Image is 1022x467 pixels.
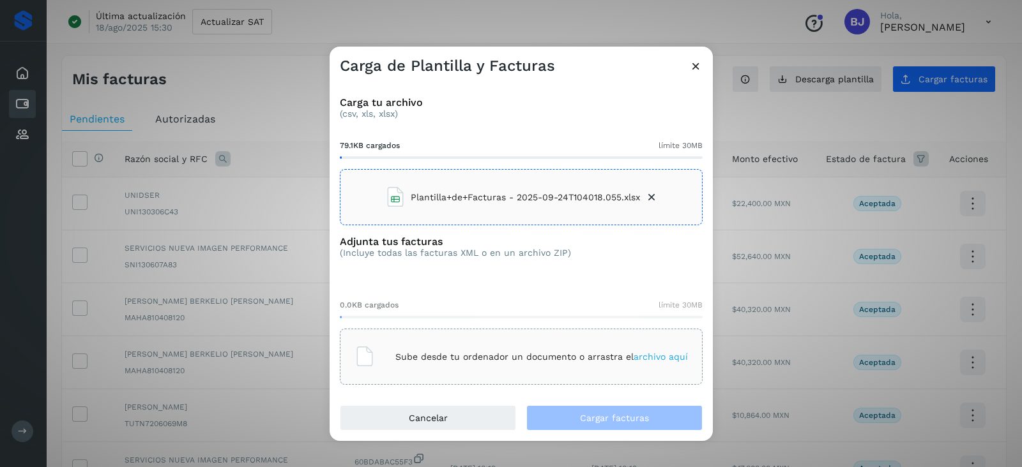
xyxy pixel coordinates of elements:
[340,140,400,151] span: 79.1KB cargados
[526,405,703,431] button: Cargar facturas
[340,299,399,311] span: 0.0KB cargados
[340,405,516,431] button: Cancelar
[659,299,703,311] span: límite 30MB
[340,57,555,75] h3: Carga de Plantilla y Facturas
[340,248,571,258] p: (Incluye todas las facturas XML o en un archivo ZIP)
[395,352,688,362] p: Sube desde tu ordenador un documento o arrastra el
[580,413,649,422] span: Cargar facturas
[409,413,448,422] span: Cancelar
[411,191,640,204] span: Plantilla+de+Facturas - 2025-09-24T104018.055.xlsx
[634,352,688,362] span: archivo aquí
[659,140,703,151] span: límite 30MB
[340,235,571,248] h3: Adjunta tus facturas
[340,96,703,108] h3: Carga tu archivo
[340,108,703,119] p: (csv, xls, xlsx)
